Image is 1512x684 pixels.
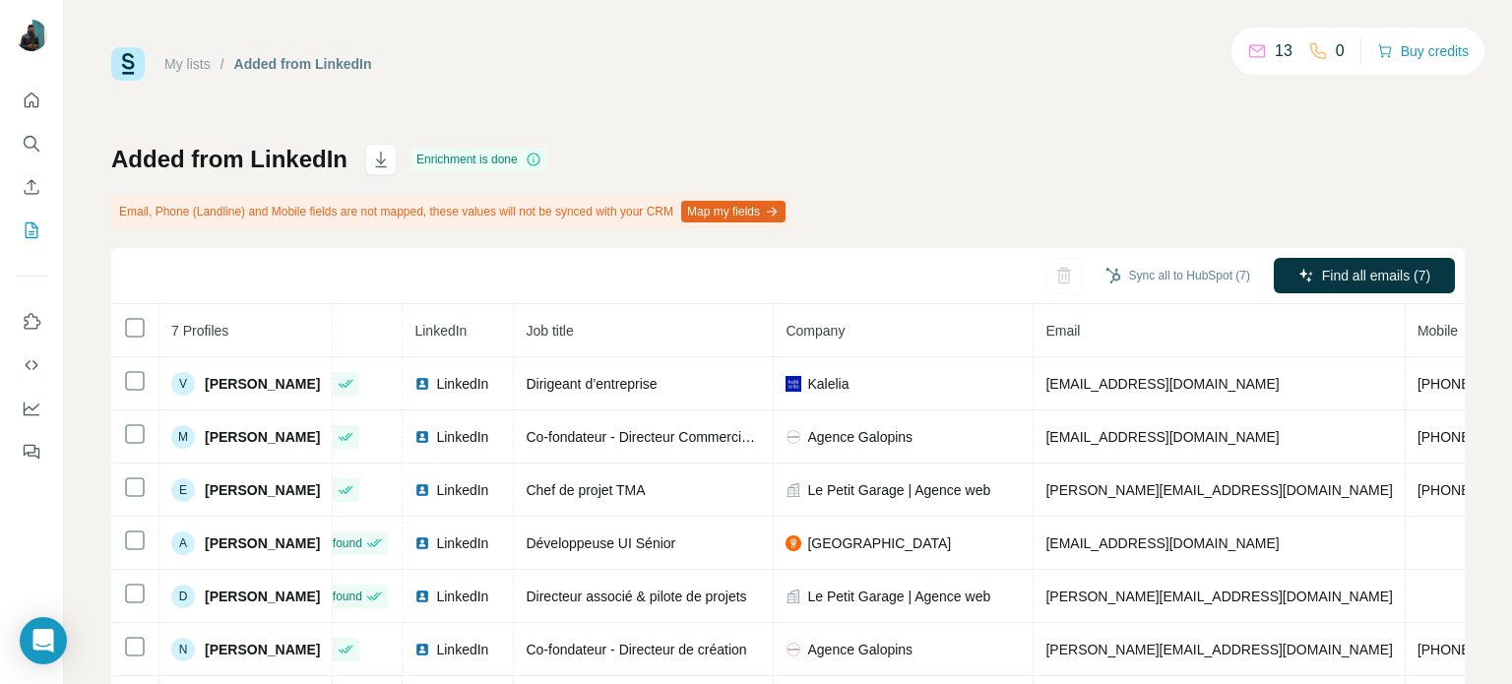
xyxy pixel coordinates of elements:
[1045,323,1080,339] span: Email
[786,642,801,657] img: company-logo
[16,434,47,469] button: Feedback
[526,482,645,498] span: Chef de projet TMA
[807,480,990,500] span: Le Petit Garage | Agence web
[16,126,47,161] button: Search
[526,642,746,657] span: Co-fondateur - Directeur de création
[414,642,430,657] img: LinkedIn logo
[414,535,430,551] img: LinkedIn logo
[16,83,47,118] button: Quick start
[171,531,195,555] div: A
[171,638,195,661] div: N
[205,533,320,553] span: [PERSON_NAME]
[681,201,786,222] button: Map my fields
[205,480,320,500] span: [PERSON_NAME]
[1045,376,1279,392] span: [EMAIL_ADDRESS][DOMAIN_NAME]
[1274,258,1455,293] button: Find all emails (7)
[807,374,849,394] span: Kalelia
[234,54,372,74] div: Added from LinkedIn
[1377,37,1469,65] button: Buy credits
[16,391,47,426] button: Dashboard
[1092,261,1264,290] button: Sync all to HubSpot (7)
[807,533,951,553] span: [GEOGRAPHIC_DATA]
[205,427,320,447] span: [PERSON_NAME]
[1045,429,1279,445] span: [EMAIL_ADDRESS][DOMAIN_NAME]
[436,374,488,394] span: LinkedIn
[111,195,789,228] div: Email, Phone (Landline) and Mobile fields are not mapped, these values will not be synced with yo...
[436,587,488,606] span: LinkedIn
[1045,589,1392,604] span: [PERSON_NAME][EMAIL_ADDRESS][DOMAIN_NAME]
[786,323,845,339] span: Company
[410,148,547,171] div: Enrichment is done
[20,617,67,664] div: Open Intercom Messenger
[526,323,573,339] span: Job title
[205,640,320,659] span: [PERSON_NAME]
[171,323,228,339] span: 7 Profiles
[807,427,913,447] span: Agence Galopins
[414,482,430,498] img: LinkedIn logo
[414,323,467,339] span: LinkedIn
[16,20,47,51] img: Avatar
[786,429,801,445] img: company-logo
[786,535,801,551] img: company-logo
[205,587,320,606] span: [PERSON_NAME]
[526,535,675,551] span: Développeuse UI Sénior
[414,589,430,604] img: LinkedIn logo
[220,54,224,74] li: /
[16,304,47,340] button: Use Surfe on LinkedIn
[807,587,990,606] span: Le Petit Garage | Agence web
[436,640,488,659] span: LinkedIn
[164,56,211,72] a: My lists
[171,478,195,502] div: E
[414,429,430,445] img: LinkedIn logo
[436,427,488,447] span: LinkedIn
[171,425,195,449] div: M
[1322,266,1430,285] span: Find all emails (7)
[807,640,913,659] span: Agence Galopins
[526,376,657,392] span: Dirigeant d’entreprise
[171,372,195,396] div: V
[111,144,347,175] h1: Added from LinkedIn
[1045,482,1392,498] span: [PERSON_NAME][EMAIL_ADDRESS][DOMAIN_NAME]
[436,480,488,500] span: LinkedIn
[1417,323,1458,339] span: Mobile
[111,47,145,81] img: Surfe Logo
[526,589,746,604] span: Directeur associé & pilote de projets
[16,347,47,383] button: Use Surfe API
[1275,39,1292,63] p: 13
[16,169,47,205] button: Enrich CSV
[16,213,47,248] button: My lists
[414,376,430,392] img: LinkedIn logo
[436,533,488,553] span: LinkedIn
[1045,535,1279,551] span: [EMAIL_ADDRESS][DOMAIN_NAME]
[1045,642,1392,657] span: [PERSON_NAME][EMAIL_ADDRESS][DOMAIN_NAME]
[205,374,320,394] span: [PERSON_NAME]
[1336,39,1345,63] p: 0
[526,429,829,445] span: Co-fondateur - Directeur Commercial & Marketing
[786,376,801,392] img: company-logo
[171,585,195,608] div: D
